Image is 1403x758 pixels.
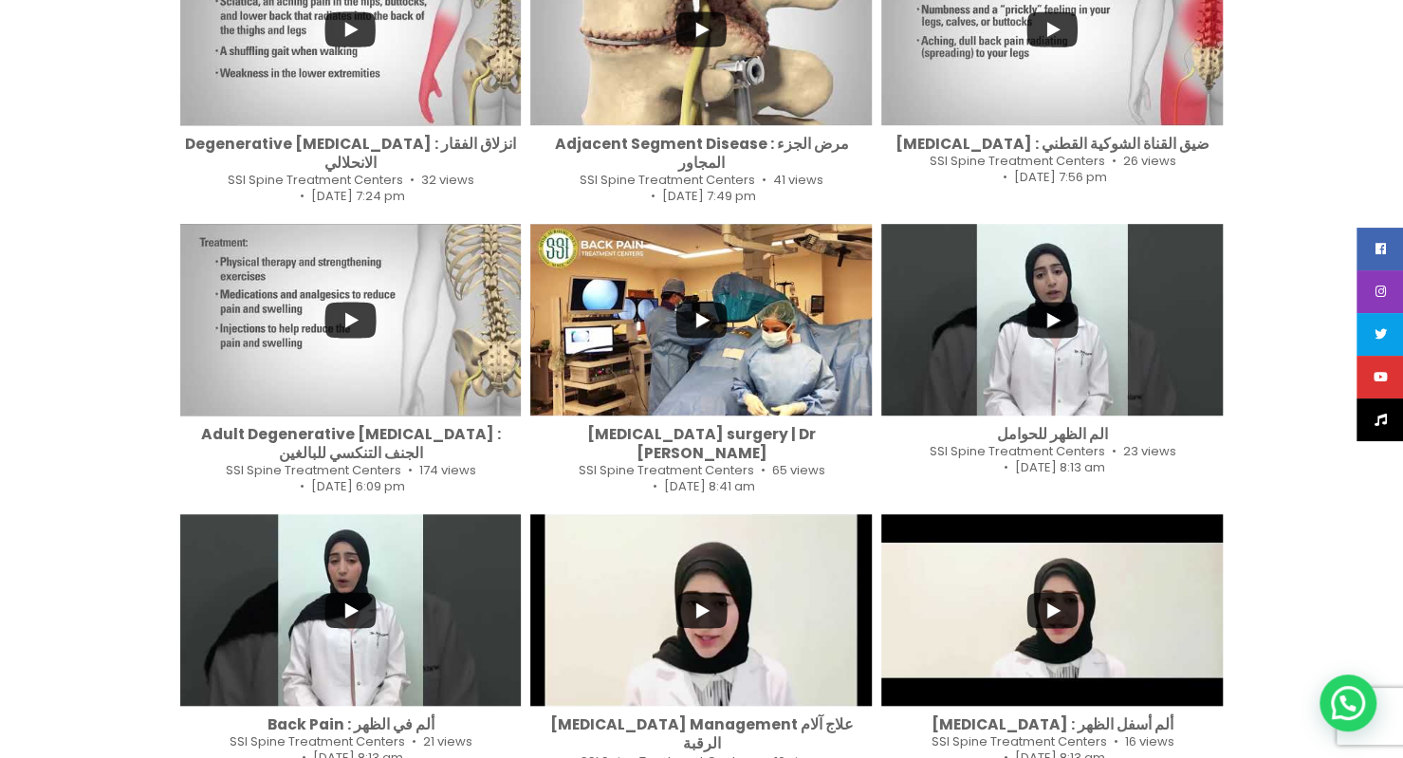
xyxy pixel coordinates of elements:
[588,231,596,250] span: 0
[771,461,824,479] span: 65 views
[540,524,862,540] p: [MEDICAL_DATA] Management علاج آلام الرقبة
[1015,458,1105,476] span: [DATE] 8:13 am
[185,134,516,173] span: Degenerative [MEDICAL_DATA] : انزلاق الفقار الانحلالي
[1124,732,1173,750] span: 16 views
[267,714,434,734] span: Back Pain : ألم في الظهر
[555,231,563,250] span: 2
[238,231,246,250] span: 0
[229,732,404,750] span: SSI Spine Treatment Centers
[420,171,473,189] span: 32 views
[906,522,914,540] span: 0
[578,461,753,479] span: SSI Spine Treatment Centers
[422,732,471,750] span: 21 views
[588,557,596,575] span: 0
[932,714,1173,734] span: [MEDICAL_DATA] : ألم أسفل الظهر
[549,714,853,753] span: [MEDICAL_DATA] Management علاج آلام الرقبة
[1013,168,1106,186] span: [DATE] 7:56 pm
[997,424,1108,444] span: الم الظهر للحوامل
[939,522,947,540] span: 0
[906,231,914,250] span: 0
[1122,442,1175,460] span: 23 views
[311,187,405,205] span: [DATE] 7:24 pm
[773,171,823,189] span: 41 views
[225,461,400,479] span: SSI Spine Treatment Centers
[580,171,755,189] span: SSI Spine Treatment Centers
[234,522,242,540] span: 0
[939,231,947,250] span: 0
[1122,152,1175,170] span: 26 views
[311,477,405,495] span: [DATE] 6:09 pm
[205,231,212,250] span: 3
[587,424,816,463] span: [MEDICAL_DATA] surgery | Dr [PERSON_NAME]
[227,171,402,189] span: SSI Spine Treatment Centers
[929,442,1104,460] span: SSI Spine Treatment Centers
[200,424,500,463] span: Adult Degenerative [MEDICAL_DATA] : الجنف التنكسي للبالغين
[662,187,756,205] span: [DATE] 7:49 pm
[895,134,1209,154] span: [MEDICAL_DATA] : ضيق القناة الشوكية القطني
[418,461,475,479] span: 174 views
[663,477,754,495] span: [DATE] 8:41 am
[929,152,1104,170] span: SSI Spine Treatment Centers
[555,557,563,575] span: 0
[205,522,209,540] span: 1
[931,732,1106,750] span: SSI Spine Treatment Centers
[554,134,848,173] span: Adjacent Segment Disease : مرض الجزء المجاور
